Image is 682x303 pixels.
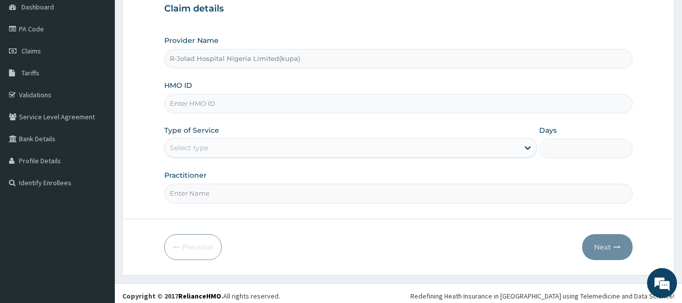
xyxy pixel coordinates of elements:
button: Previous [164,234,222,260]
label: Practitioner [164,170,207,180]
span: Dashboard [21,2,54,11]
label: Days [539,125,557,135]
label: Provider Name [164,35,219,45]
span: Tariffs [21,68,39,77]
span: Claims [21,46,41,55]
a: RelianceHMO [178,292,221,301]
strong: Copyright © 2017 . [122,292,223,301]
div: Select type [170,143,208,153]
h3: Claim details [164,3,633,14]
div: Redefining Heath Insurance in [GEOGRAPHIC_DATA] using Telemedicine and Data Science! [410,291,675,301]
label: HMO ID [164,80,192,90]
input: Enter HMO ID [164,94,633,113]
button: Next [582,234,633,260]
input: Enter Name [164,184,633,203]
label: Type of Service [164,125,219,135]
